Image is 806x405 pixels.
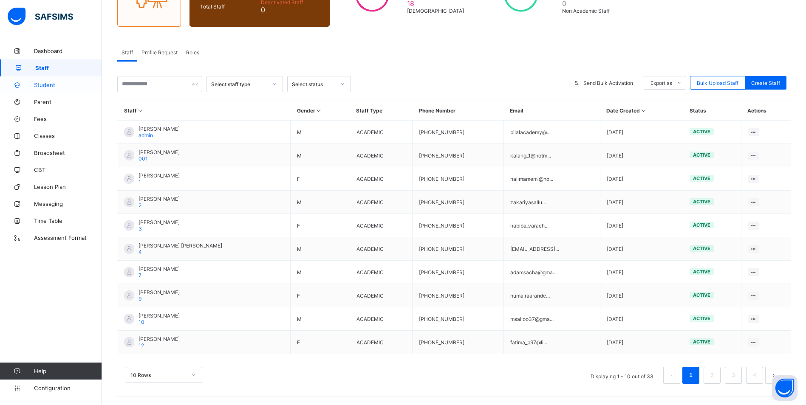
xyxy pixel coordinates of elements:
[34,132,102,139] span: Classes
[350,261,413,284] td: ACADEMIC
[407,8,468,14] span: [DEMOGRAPHIC_DATA]
[350,191,413,214] td: ACADEMIC
[751,80,780,86] span: Create Staff
[413,101,503,121] th: Phone Number
[291,307,350,331] td: M
[693,175,710,181] span: active
[704,367,721,384] li: 2
[503,214,600,237] td: habiba_varach...
[291,121,350,144] td: M
[765,367,782,384] button: next page
[350,121,413,144] td: ACADEMIC
[139,295,141,302] span: 9
[350,214,413,237] td: ACADEMIC
[350,237,413,261] td: ACADEMIC
[682,367,699,384] li: 1
[139,132,153,138] span: admin
[292,81,335,87] div: Select status
[600,237,683,261] td: [DATE]
[687,370,695,381] a: 1
[413,284,503,307] td: [PHONE_NUMBER]
[600,214,683,237] td: [DATE]
[600,307,683,331] td: [DATE]
[503,101,600,121] th: Email
[291,261,350,284] td: M
[350,284,413,307] td: ACADEMIC
[503,121,600,144] td: bilalacademy@...
[350,101,413,121] th: Staff Type
[34,183,102,190] span: Lesson Plan
[772,375,798,401] button: Open asap
[584,367,660,384] li: Displaying 1 - 10 out of 33
[130,372,187,378] div: 10 Rows
[413,144,503,167] td: [PHONE_NUMBER]
[600,284,683,307] td: [DATE]
[708,370,716,381] a: 2
[693,199,710,205] span: active
[503,284,600,307] td: humairaarande...
[600,101,683,121] th: Date Created
[291,284,350,307] td: F
[122,49,133,56] span: Staff
[34,217,102,224] span: Time Table
[139,172,180,179] span: [PERSON_NAME]
[693,245,710,251] span: active
[34,166,102,173] span: CBT
[413,331,503,354] td: [PHONE_NUMBER]
[34,385,102,391] span: Configuration
[663,367,680,384] button: prev page
[198,1,259,12] div: Total Staff
[139,272,141,278] span: 7
[600,121,683,144] td: [DATE]
[503,237,600,261] td: [EMAIL_ADDRESS]...
[139,225,142,232] span: 3
[35,65,102,71] span: Staff
[650,80,672,86] span: Export as
[139,249,142,255] span: 4
[697,80,738,86] span: Bulk Upload Staff
[139,336,180,342] span: [PERSON_NAME]
[34,48,102,54] span: Dashboard
[725,367,742,384] li: 3
[315,107,322,114] i: Sort in Ascending Order
[350,167,413,191] td: ACADEMIC
[683,101,741,121] th: Status
[583,80,633,86] span: Send Bulk Activation
[741,101,791,121] th: Actions
[141,49,178,56] span: Profile Request
[503,331,600,354] td: fatima_b97@li...
[34,200,102,207] span: Messaging
[600,191,683,214] td: [DATE]
[600,167,683,191] td: [DATE]
[139,179,141,185] span: 1
[413,261,503,284] td: [PHONE_NUMBER]
[350,307,413,331] td: ACADEMIC
[8,8,73,25] img: safsims
[34,115,102,122] span: Fees
[693,152,710,158] span: active
[503,261,600,284] td: adamsacha@gma...
[34,82,102,88] span: Student
[139,242,222,249] span: [PERSON_NAME] [PERSON_NAME]
[693,222,710,228] span: active
[413,307,503,331] td: [PHONE_NUMBER]
[503,307,600,331] td: msalloo37@gma...
[413,237,503,261] td: [PHONE_NUMBER]
[503,144,600,167] td: kalang_1@hotm...
[139,312,180,319] span: [PERSON_NAME]
[139,319,144,325] span: 10
[139,196,180,202] span: [PERSON_NAME]
[693,292,710,298] span: active
[413,167,503,191] td: [PHONE_NUMBER]
[765,367,782,384] li: 下一页
[600,144,683,167] td: [DATE]
[291,144,350,167] td: M
[139,126,180,132] span: [PERSON_NAME]
[261,6,319,14] span: 0
[413,121,503,144] td: [PHONE_NUMBER]
[34,149,102,156] span: Broadsheet
[693,315,710,321] span: active
[118,101,291,121] th: Staff
[139,202,141,208] span: 2
[137,107,144,114] i: Sort in Ascending Order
